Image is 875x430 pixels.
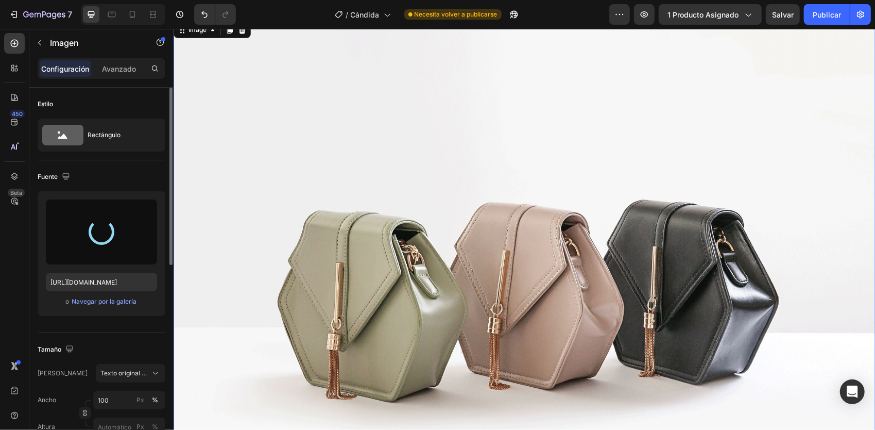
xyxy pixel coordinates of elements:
button: Salvar [766,4,800,25]
span: Necesita volver a publicarse [415,10,497,19]
button: Navegar por la galería [72,296,138,307]
input: Px% [93,391,165,409]
button: Px [149,394,161,406]
div: Rectángulo [88,123,150,147]
span: Salvar [772,10,794,19]
div: Abra Intercom Messenger [840,379,865,404]
p: 7 [67,8,72,21]
iframe: Design area [174,29,875,430]
span: Texto original en [100,369,148,378]
button: 1 producto asignado [659,4,762,25]
span: Cándida [351,9,380,20]
label: Ancho [38,395,56,405]
font: Tamaño [38,345,61,354]
p: Configuración [42,63,90,74]
input: https://example.com/image.jpg [46,273,157,291]
button: 7 [4,4,77,25]
button: % [134,394,147,406]
p: Image [50,37,138,49]
div: % [152,395,158,405]
font: Publicar [813,9,841,20]
font: Px [137,395,145,405]
font: Estilo [38,100,53,109]
div: Beta [8,189,25,197]
span: / [346,9,349,20]
span: o [66,295,70,308]
p: Avanzado [102,63,136,74]
label: [PERSON_NAME] [38,369,88,378]
button: Publicar [804,4,850,25]
font: Navegar por la galería [72,297,137,306]
button: Texto original en [96,364,165,383]
div: 450 [10,110,25,118]
div: Deshacer/Rehacer [194,4,236,25]
font: Fuente [38,172,58,181]
span: 1 producto asignado [667,9,739,20]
